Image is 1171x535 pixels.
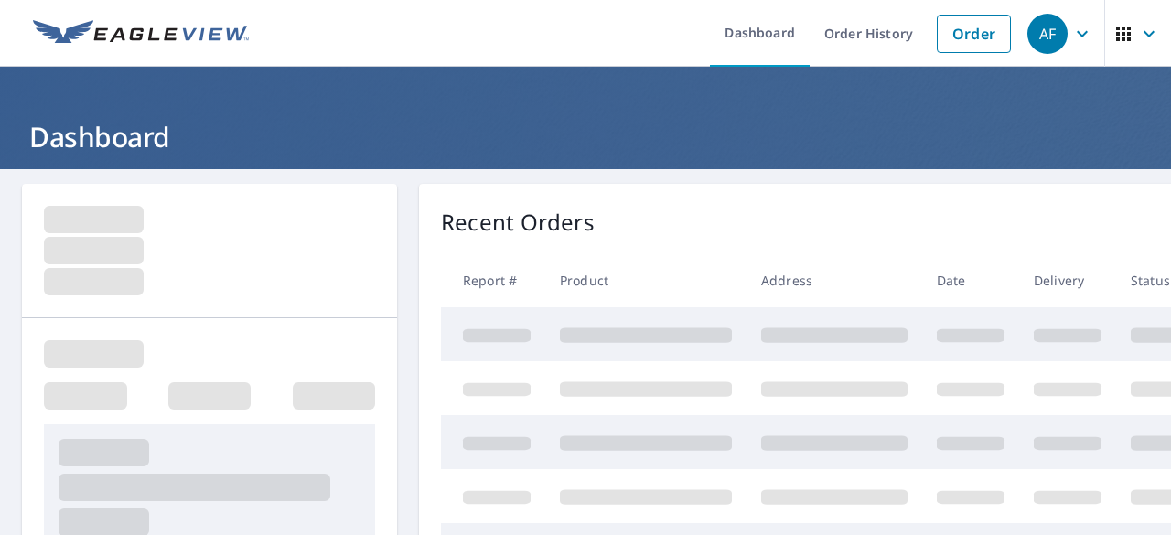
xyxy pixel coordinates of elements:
[441,206,595,239] p: Recent Orders
[1027,14,1068,54] div: AF
[545,253,747,307] th: Product
[22,118,1149,155] h1: Dashboard
[441,253,545,307] th: Report #
[1019,253,1116,307] th: Delivery
[922,253,1019,307] th: Date
[747,253,922,307] th: Address
[33,20,249,48] img: EV Logo
[937,15,1011,53] a: Order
